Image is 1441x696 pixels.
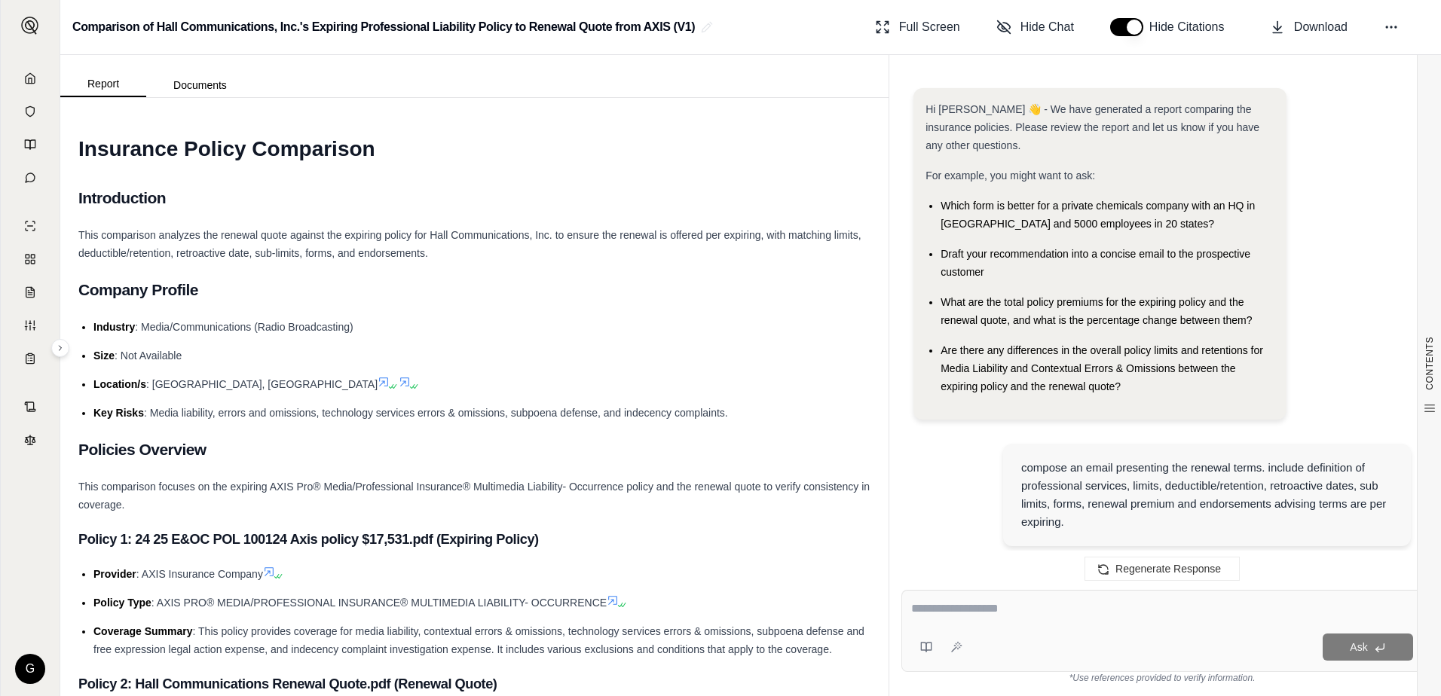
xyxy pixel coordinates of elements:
[1149,18,1234,36] span: Hide Citations
[146,73,254,97] button: Documents
[941,200,1255,230] span: Which form is better for a private chemicals company with an HQ in [GEOGRAPHIC_DATA] and 5000 emp...
[93,597,151,609] span: Policy Type
[93,407,144,419] span: Key Risks
[51,339,69,357] button: Expand sidebar
[990,12,1080,42] button: Hide Chat
[1350,641,1367,653] span: Ask
[10,244,50,274] a: Policy Comparisons
[78,274,870,306] h2: Company Profile
[78,526,870,553] h3: Policy 1: 24 25 E&OC POL 100124 Axis policy $17,531.pdf (Expiring Policy)
[60,72,146,97] button: Report
[78,481,870,511] span: This comparison focuses on the expiring AXIS Pro® Media/Professional Insurance® Multimedia Liabil...
[1294,18,1348,36] span: Download
[869,12,966,42] button: Full Screen
[78,434,870,466] h2: Policies Overview
[144,407,728,419] span: : Media liability, errors and omissions, technology services errors & omissions, subpoena defense...
[1323,633,1413,661] button: Ask
[1264,12,1354,42] button: Download
[115,350,182,362] span: : Not Available
[941,248,1250,278] span: Draft your recommendation into a concise email to the prospective customer
[925,103,1259,151] span: Hi [PERSON_NAME] 👋 - We have generated a report comparing the insurance policies. Please review t...
[136,568,263,580] span: : AXIS Insurance Company
[10,425,50,455] a: Legal Search Engine
[93,625,193,637] span: Coverage Summary
[78,182,870,214] h2: Introduction
[10,130,50,160] a: Prompt Library
[93,321,135,333] span: Industry
[899,18,960,36] span: Full Screen
[135,321,353,333] span: : Media/Communications (Radio Broadcasting)
[10,392,50,422] a: Contract Analysis
[93,378,146,390] span: Location/s
[93,625,864,655] span: : This policy provides coverage for media liability, contextual errors & omissions, technology se...
[10,211,50,241] a: Single Policy
[10,63,50,93] a: Home
[10,163,50,193] a: Chat
[941,344,1263,392] span: Are there any differences in the overall policy limits and retentions for Media Liability and Con...
[1020,18,1074,36] span: Hide Chat
[146,378,378,390] span: : [GEOGRAPHIC_DATA], [GEOGRAPHIC_DATA]
[93,350,115,362] span: Size
[925,169,1095,182] span: For example, you might want to ask:
[10,310,50,340] a: Custom Report
[1424,337,1436,390] span: CONTENTS
[78,128,870,170] h1: Insurance Policy Comparison
[10,96,50,127] a: Documents Vault
[1115,563,1221,575] span: Regenerate Response
[72,14,695,41] h2: Comparison of Hall Communications, Inc.'s Expiring Professional Liability Policy to Renewal Quote...
[10,277,50,307] a: Claim Coverage
[21,17,39,35] img: Expand sidebar
[1021,459,1393,531] div: compose an email presenting the renewal terms. include definition of professional services, limit...
[941,296,1252,326] span: What are the total policy premiums for the expiring policy and the renewal quote, and what is the...
[10,343,50,374] a: Coverage Table
[901,672,1423,684] div: *Use references provided to verify information.
[151,597,607,609] span: : AXIS PRO® MEDIA/PROFESSIONAL INSURANCE® MULTIMEDIA LIABILITY- OCCURRENCE
[15,11,45,41] button: Expand sidebar
[1085,557,1240,581] button: Regenerate Response
[93,568,136,580] span: Provider
[78,229,861,259] span: This comparison analyzes the renewal quote against the expiring policy for Hall Communications, I...
[15,654,45,684] div: G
